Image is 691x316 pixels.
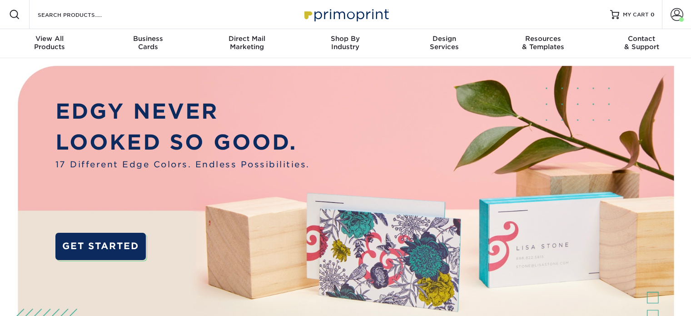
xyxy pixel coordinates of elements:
span: MY CART [623,11,649,19]
img: Primoprint [300,5,391,24]
div: & Templates [493,35,592,51]
a: Resources& Templates [493,29,592,58]
span: Design [395,35,493,43]
span: Contact [592,35,691,43]
a: Shop ByIndustry [296,29,395,58]
span: 17 Different Edge Colors. Endless Possibilities. [55,158,310,171]
a: Contact& Support [592,29,691,58]
a: GET STARTED [55,233,146,260]
div: Cards [99,35,197,51]
p: EDGY NEVER [55,96,310,127]
span: Resources [493,35,592,43]
div: Industry [296,35,395,51]
span: Direct Mail [198,35,296,43]
p: LOOKED SO GOOD. [55,127,310,158]
a: BusinessCards [99,29,197,58]
span: 0 [651,11,655,18]
input: SEARCH PRODUCTS..... [37,9,125,20]
a: Direct MailMarketing [198,29,296,58]
span: Shop By [296,35,395,43]
a: DesignServices [395,29,493,58]
div: Marketing [198,35,296,51]
div: Services [395,35,493,51]
div: & Support [592,35,691,51]
span: Business [99,35,197,43]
